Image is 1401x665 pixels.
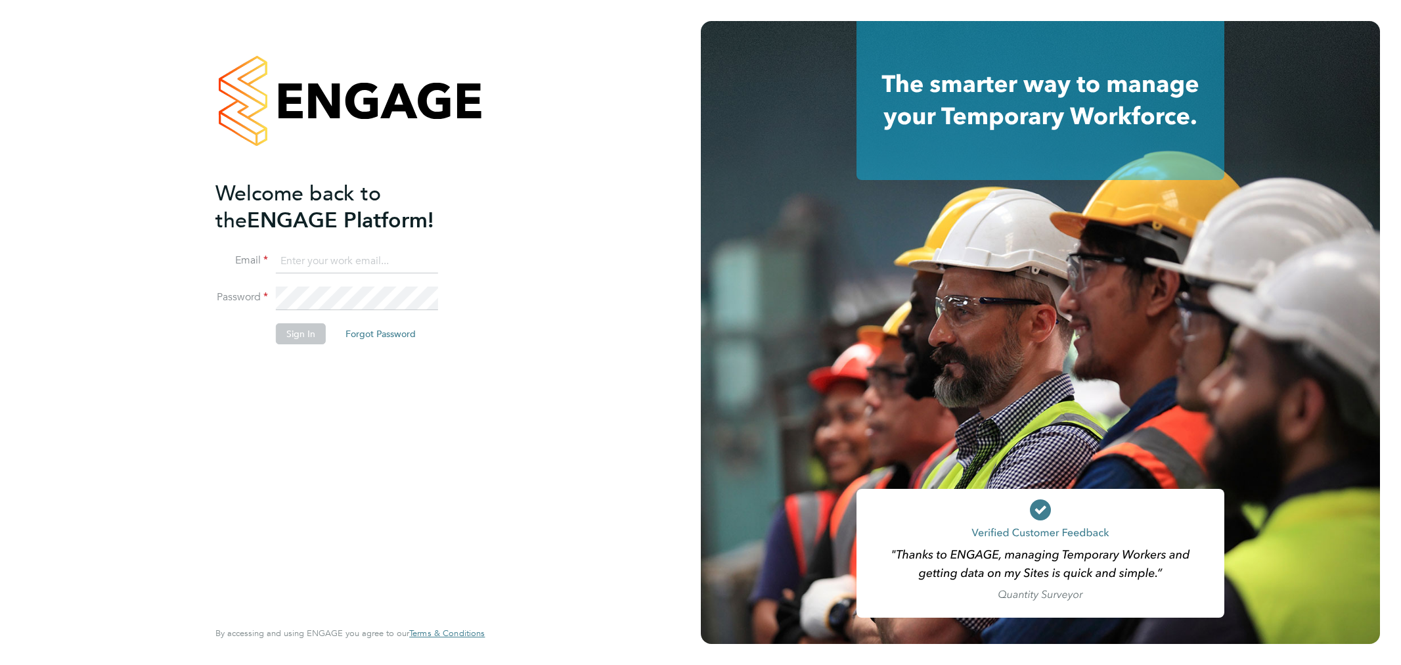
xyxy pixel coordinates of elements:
[276,250,438,273] input: Enter your work email...
[215,254,268,267] label: Email
[215,628,485,639] span: By accessing and using ENGAGE you agree to our
[215,290,268,304] label: Password
[335,323,426,344] button: Forgot Password
[215,181,381,233] span: Welcome back to the
[409,628,485,639] span: Terms & Conditions
[409,628,485,639] a: Terms & Conditions
[276,323,326,344] button: Sign In
[215,180,472,234] h2: ENGAGE Platform!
